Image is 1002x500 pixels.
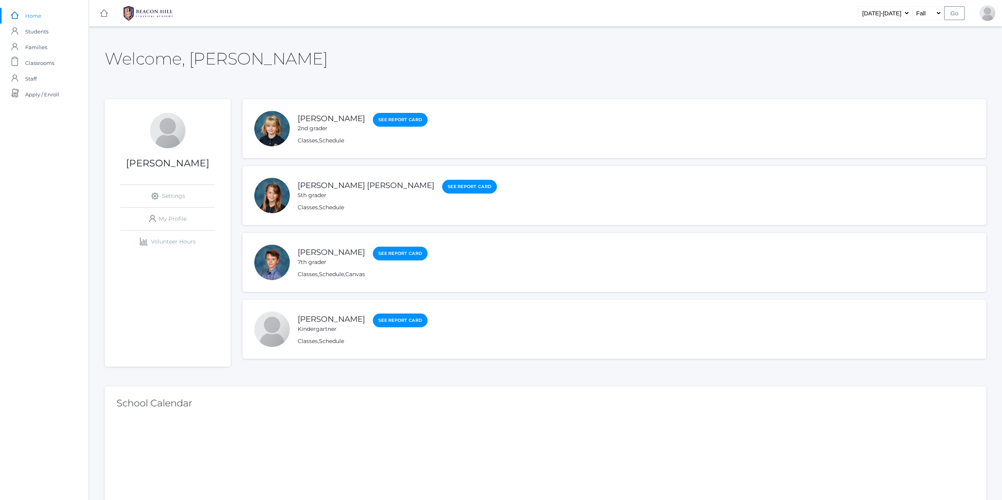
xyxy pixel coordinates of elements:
[150,113,185,148] div: Erin Callaway
[319,137,344,144] a: Schedule
[298,204,318,211] a: Classes
[980,5,995,21] div: Erin Callaway
[254,111,290,146] div: Kellie Callaway
[298,337,428,345] div: ,
[298,258,365,266] div: 7th grader
[944,6,965,20] input: Go
[25,87,59,102] span: Apply / Enroll
[442,180,497,194] a: See Report Card
[298,203,497,212] div: ,
[117,398,974,408] h2: School Calendar
[25,71,37,87] span: Staff
[105,50,328,68] h2: Welcome, [PERSON_NAME]
[373,247,428,260] a: See Report Card
[373,314,428,327] a: See Report Card
[254,178,290,213] div: Kennedy Callaway
[25,55,54,71] span: Classrooms
[105,158,231,168] h1: [PERSON_NAME]
[298,191,434,199] div: 5th grader
[373,113,428,127] a: See Report Card
[119,4,178,23] img: 1_BHCALogos-05.png
[298,247,365,257] a: [PERSON_NAME]
[298,314,365,324] a: [PERSON_NAME]
[25,39,47,55] span: Families
[298,137,428,145] div: ,
[120,185,215,207] a: Settings
[298,270,428,279] div: , ,
[298,114,365,123] a: [PERSON_NAME]
[298,137,318,144] a: Classes
[254,312,290,347] div: Kiel Callaway
[120,208,215,230] a: My Profile
[25,24,48,39] span: Students
[298,181,434,190] a: [PERSON_NAME] [PERSON_NAME]
[254,245,290,280] div: Keegan Callaway
[319,204,344,211] a: Schedule
[319,338,344,345] a: Schedule
[319,271,344,278] a: Schedule
[298,325,365,333] div: Kindergartner
[298,124,365,133] div: 2nd grader
[298,271,318,278] a: Classes
[120,231,215,253] a: Volunteer Hours
[25,8,41,24] span: Home
[298,338,318,345] a: Classes
[345,271,365,278] a: Canvas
